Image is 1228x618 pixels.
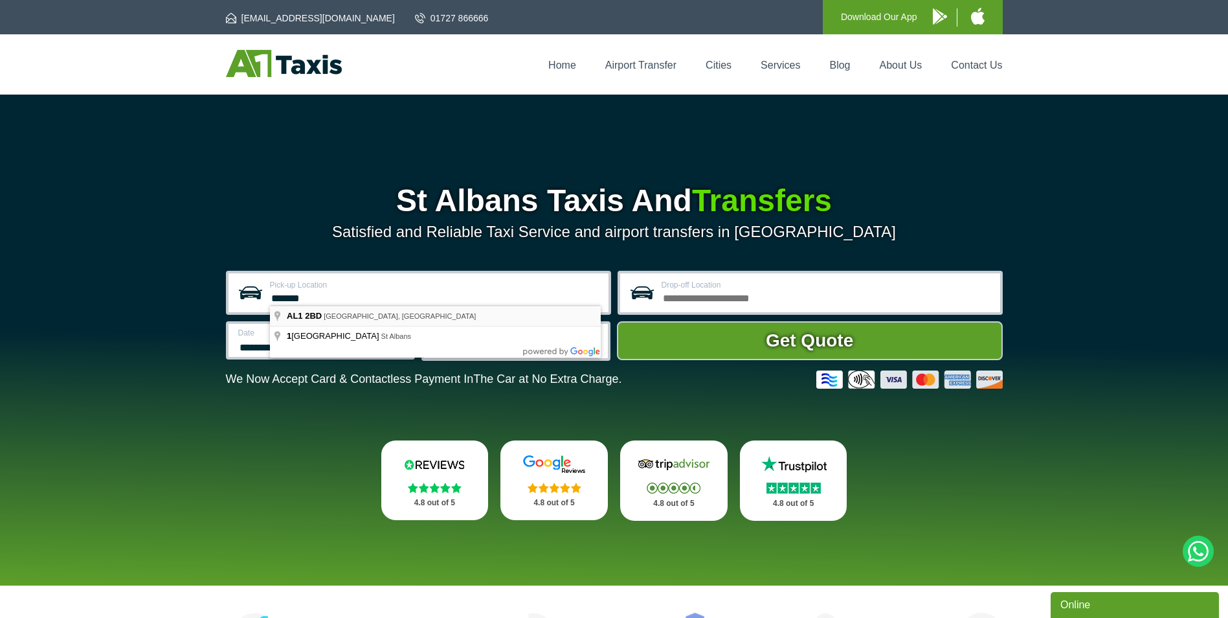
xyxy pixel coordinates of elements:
a: Airport Transfer [605,60,676,71]
p: 4.8 out of 5 [396,495,474,511]
iframe: chat widget [1051,589,1222,618]
span: AL1 2BD [287,311,322,321]
p: Download Our App [841,9,917,25]
img: Reviews.io [396,455,473,474]
img: Trustpilot [755,455,832,474]
a: Services [761,60,800,71]
h1: St Albans Taxis And [226,185,1003,216]
a: Tripadvisor Stars 4.8 out of 5 [620,441,728,521]
span: [GEOGRAPHIC_DATA], [GEOGRAPHIC_DATA] [324,312,476,320]
img: Stars [528,483,581,493]
p: 4.8 out of 5 [515,495,594,511]
img: Stars [647,483,700,494]
p: 4.8 out of 5 [754,496,833,512]
img: Stars [766,483,821,494]
a: 01727 866666 [415,12,489,25]
span: [GEOGRAPHIC_DATA] [287,331,381,341]
a: Google Stars 4.8 out of 5 [500,441,608,520]
a: Blog [829,60,850,71]
img: Google [515,455,593,474]
span: St Albans [381,332,411,340]
a: Cities [706,60,731,71]
p: Satisfied and Reliable Taxi Service and airport transfers in [GEOGRAPHIC_DATA] [226,223,1003,241]
a: Home [548,60,576,71]
button: Get Quote [617,321,1003,360]
img: A1 Taxis St Albans LTD [226,50,342,77]
a: Trustpilot Stars 4.8 out of 5 [740,441,847,521]
span: Transfers [692,183,832,218]
img: A1 Taxis Android App [933,8,947,25]
label: Pick-up Location [270,281,601,289]
span: The Car at No Extra Charge. [473,372,621,385]
img: Tripadvisor [635,455,713,474]
p: We Now Accept Card & Contactless Payment In [226,372,622,386]
a: Reviews.io Stars 4.8 out of 5 [381,441,489,520]
label: Date [238,329,405,337]
label: Drop-off Location [662,281,992,289]
img: A1 Taxis iPhone App [971,8,985,25]
a: [EMAIL_ADDRESS][DOMAIN_NAME] [226,12,395,25]
img: Credit And Debit Cards [816,371,1003,389]
a: Contact Us [951,60,1002,71]
a: About Us [880,60,922,71]
img: Stars [408,483,462,493]
span: 1 [287,331,291,341]
p: 4.8 out of 5 [634,496,713,512]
